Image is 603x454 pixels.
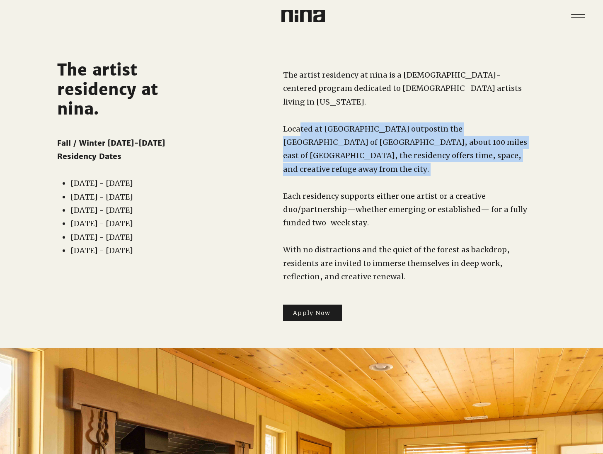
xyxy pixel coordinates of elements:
span: in the [GEOGRAPHIC_DATA] of [GEOGRAPHIC_DATA], about 100 miles east of [GEOGRAPHIC_DATA], the res... [283,124,527,174]
span: The artist residency at nina is a [DEMOGRAPHIC_DATA]-centered program dedicated to [DEMOGRAPHIC_D... [283,70,522,107]
span: Located at [GEOGRAPHIC_DATA] outpost [283,124,441,134]
button: Menu [565,3,591,29]
span: The artist residency at nina. [57,60,158,119]
span: Fall / Winter [DATE]-[DATE] Residency Dates [57,138,165,161]
a: Apply Now [283,305,342,321]
img: Nina Logo CMYK_Charcoal.png [281,10,325,22]
span: [DATE] - [DATE] [70,192,133,202]
span: Apply Now [293,309,331,317]
span: [DATE] - [DATE] [70,232,133,242]
span: With no distractions and the quiet of the forest as backdrop, residents are invited to immerse th... [283,245,510,281]
span: [DATE] - [DATE] [70,219,133,228]
span: [DATE] - [DATE] [70,205,133,215]
span: [DATE] - [DATE] [70,178,133,188]
span: [DATE] - [DATE] [70,246,133,255]
span: Each residency supports either one artist or a creative duo/partnership—whether emerging or estab... [283,191,527,228]
nav: Site [565,3,591,29]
